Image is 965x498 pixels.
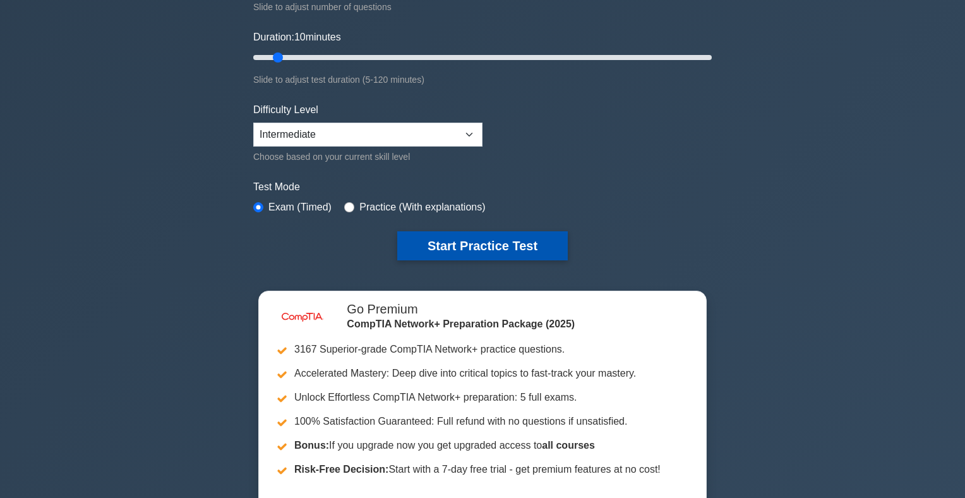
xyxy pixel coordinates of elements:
[268,200,332,215] label: Exam (Timed)
[253,179,712,195] label: Test Mode
[397,231,568,260] button: Start Practice Test
[253,30,341,45] label: Duration: minutes
[253,149,482,164] div: Choose based on your current skill level
[253,72,712,87] div: Slide to adjust test duration (5-120 minutes)
[294,32,306,42] span: 10
[253,102,318,118] label: Difficulty Level
[359,200,485,215] label: Practice (With explanations)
